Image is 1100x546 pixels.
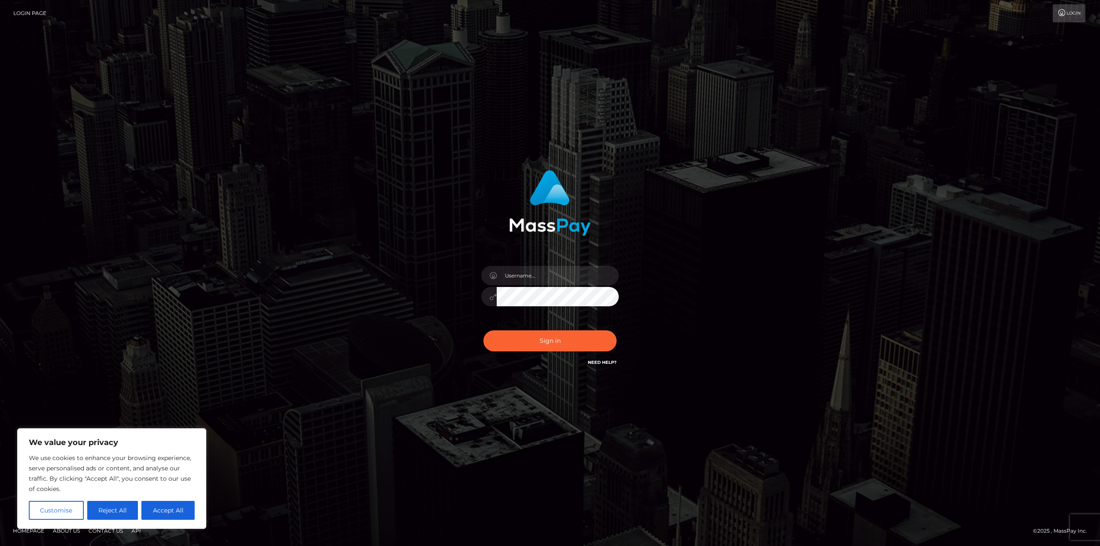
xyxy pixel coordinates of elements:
[29,437,195,448] p: We value your privacy
[13,4,46,22] a: Login Page
[483,330,617,351] button: Sign in
[497,266,619,285] input: Username...
[128,524,144,537] a: API
[509,170,591,236] img: MassPay Login
[1053,4,1085,22] a: Login
[29,501,84,520] button: Customise
[141,501,195,520] button: Accept All
[9,524,48,537] a: Homepage
[29,453,195,494] p: We use cookies to enhance your browsing experience, serve personalised ads or content, and analys...
[1033,526,1094,536] div: © 2025 , MassPay Inc.
[87,501,138,520] button: Reject All
[49,524,83,537] a: About Us
[588,360,617,365] a: Need Help?
[17,428,206,529] div: We value your privacy
[85,524,126,537] a: Contact Us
